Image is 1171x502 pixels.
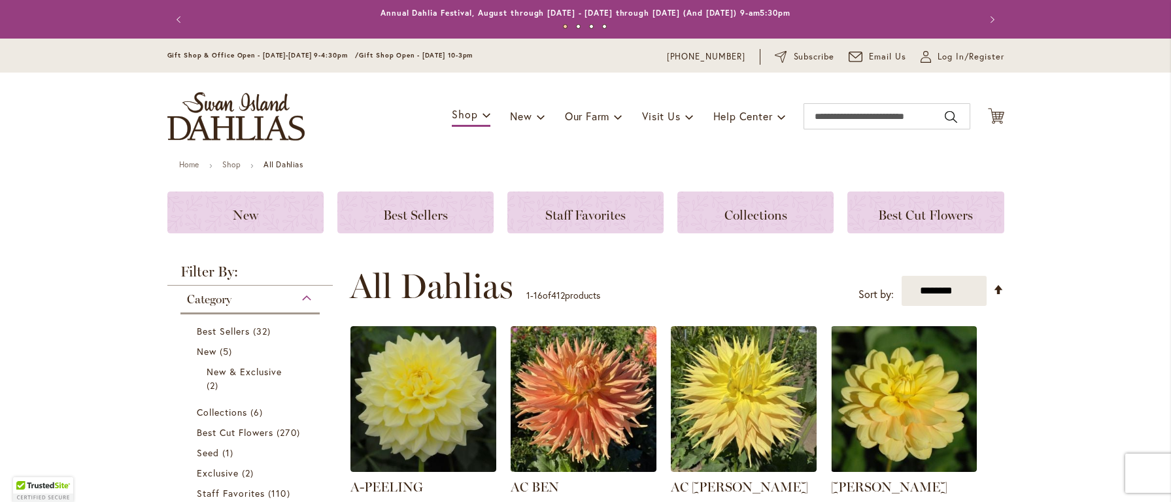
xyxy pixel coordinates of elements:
[167,92,305,141] a: store logo
[510,109,532,123] span: New
[563,24,568,29] button: 1 of 4
[847,192,1004,233] a: Best Cut Flowers
[207,365,297,392] a: New &amp; Exclusive
[526,285,600,306] p: - of products
[220,344,235,358] span: 5
[197,345,216,358] span: New
[197,466,307,480] a: Exclusive
[337,192,494,233] a: Best Sellers
[197,324,307,338] a: Best Sellers
[671,462,817,475] a: AC Jeri
[350,267,513,306] span: All Dahlias
[602,24,607,29] button: 4 of 4
[222,159,241,169] a: Shop
[207,365,282,378] span: New & Exclusive
[667,50,746,63] a: [PHONE_NUMBER]
[268,486,293,500] span: 110
[921,50,1004,63] a: Log In/Register
[526,289,530,301] span: 1
[576,24,581,29] button: 2 of 4
[263,159,303,169] strong: All Dahlias
[197,487,265,499] span: Staff Favorites
[869,50,906,63] span: Email Us
[545,207,626,223] span: Staff Favorites
[452,107,477,121] span: Shop
[233,207,258,223] span: New
[197,325,250,337] span: Best Sellers
[179,159,199,169] a: Home
[534,289,543,301] span: 16
[13,477,73,502] div: TrustedSite Certified
[831,462,977,475] a: AHOY MATEY
[642,109,680,123] span: Visit Us
[197,446,307,460] a: Seed
[197,486,307,500] a: Staff Favorites
[242,466,257,480] span: 2
[831,479,947,495] a: [PERSON_NAME]
[187,292,231,307] span: Category
[197,406,248,418] span: Collections
[511,462,656,475] a: AC BEN
[253,324,274,338] span: 32
[589,24,594,29] button: 3 of 4
[775,50,834,63] a: Subscribe
[197,344,307,358] a: New
[207,378,222,392] span: 2
[250,405,266,419] span: 6
[671,479,808,495] a: AC [PERSON_NAME]
[724,207,787,223] span: Collections
[507,192,664,233] a: Staff Favorites
[167,51,360,59] span: Gift Shop & Office Open - [DATE]-[DATE] 9-4:30pm /
[383,207,448,223] span: Best Sellers
[197,405,307,419] a: Collections
[671,326,817,472] img: AC Jeri
[277,426,303,439] span: 270
[849,50,906,63] a: Email Us
[197,426,274,439] span: Best Cut Flowers
[222,446,237,460] span: 1
[938,50,1004,63] span: Log In/Register
[350,479,423,495] a: A-PEELING
[677,192,834,233] a: Collections
[359,51,473,59] span: Gift Shop Open - [DATE] 10-3pm
[551,289,565,301] span: 412
[197,446,219,459] span: Seed
[167,7,194,33] button: Previous
[831,326,977,472] img: AHOY MATEY
[878,207,973,223] span: Best Cut Flowers
[167,192,324,233] a: New
[978,7,1004,33] button: Next
[197,426,307,439] a: Best Cut Flowers
[511,479,559,495] a: AC BEN
[350,462,496,475] a: A-Peeling
[794,50,835,63] span: Subscribe
[350,326,496,472] img: A-Peeling
[197,467,239,479] span: Exclusive
[167,265,333,286] strong: Filter By:
[511,326,656,472] img: AC BEN
[713,109,773,123] span: Help Center
[858,282,894,307] label: Sort by:
[381,8,790,18] a: Annual Dahlia Festival, August through [DATE] - [DATE] through [DATE] (And [DATE]) 9-am5:30pm
[565,109,609,123] span: Our Farm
